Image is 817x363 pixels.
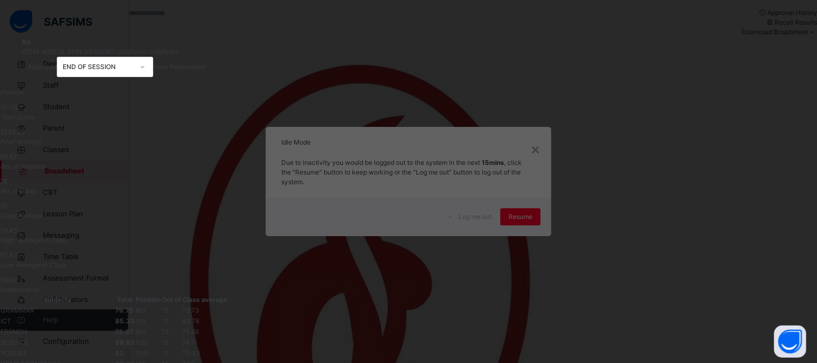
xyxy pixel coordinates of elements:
[162,338,169,346] span: 15
[28,63,57,71] span: Approved
[162,306,169,314] span: 15
[162,328,169,336] span: 15
[182,349,200,357] span: 70.33
[1,338,28,346] span: SCIENCE
[162,349,169,357] span: 15
[136,306,145,314] span: 8th
[136,349,149,357] span: 10th
[136,338,148,346] span: 12th
[153,63,206,71] span: View Reportsheet
[182,317,199,325] span: 83.78
[115,328,133,336] span: 75.67
[43,296,71,304] span: Subjects
[182,306,199,314] span: 79.73
[182,338,195,346] span: 74.7
[9,103,18,111] span: /15
[1,317,11,325] span: ICT
[21,38,31,46] span: AG
[162,317,169,325] span: 15
[182,328,199,336] span: 75.69
[1,349,27,357] span: YORUBA
[774,326,806,358] button: Open asap
[115,317,134,325] span: 85.33
[41,48,116,56] span: ADEFOLARIN GBADEBO
[115,338,134,346] span: 68.83
[1,328,27,336] span: FRENCH
[116,48,178,56] span: undefined undefined
[115,349,124,357] span: 62
[162,296,181,304] span: Out of
[1,306,34,314] span: GRAMMAR
[117,296,133,304] span: Total
[136,296,161,304] span: Position
[63,62,133,72] div: END OF SESSION
[182,296,227,304] span: Class average
[136,317,145,325] span: 7th
[136,328,145,336] span: 9th
[21,48,41,56] span: 65781
[115,306,133,314] span: 79.75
